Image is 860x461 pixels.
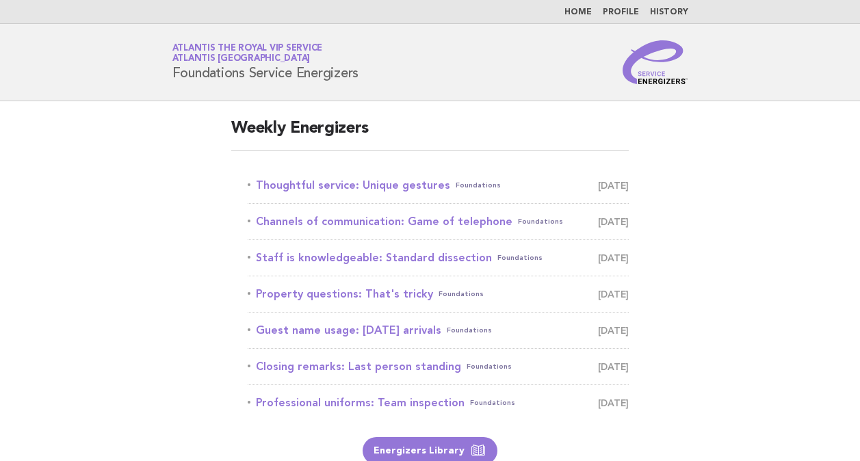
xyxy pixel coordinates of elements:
a: Channels of communication: Game of telephoneFoundations [DATE] [248,212,629,231]
h1: Foundations Service Energizers [172,44,359,80]
a: Staff is knowledgeable: Standard dissectionFoundations [DATE] [248,248,629,267]
span: Foundations [439,285,484,304]
a: Atlantis the Royal VIP ServiceAtlantis [GEOGRAPHIC_DATA] [172,44,323,63]
span: [DATE] [598,176,629,195]
a: Guest name usage: [DATE] arrivalsFoundations [DATE] [248,321,629,340]
span: Foundations [456,176,501,195]
span: Foundations [470,393,515,412]
a: Professional uniforms: Team inspectionFoundations [DATE] [248,393,629,412]
img: Service Energizers [623,40,688,84]
a: Home [564,8,592,16]
span: Foundations [497,248,543,267]
a: Profile [603,8,639,16]
span: [DATE] [598,321,629,340]
span: Atlantis [GEOGRAPHIC_DATA] [172,55,311,64]
span: Foundations [518,212,563,231]
span: [DATE] [598,248,629,267]
a: History [650,8,688,16]
span: [DATE] [598,393,629,412]
a: Closing remarks: Last person standingFoundations [DATE] [248,357,629,376]
a: Thoughtful service: Unique gesturesFoundations [DATE] [248,176,629,195]
a: Property questions: That's trickyFoundations [DATE] [248,285,629,304]
span: [DATE] [598,357,629,376]
h2: Weekly Energizers [231,118,629,151]
span: Foundations [447,321,492,340]
span: Foundations [467,357,512,376]
span: [DATE] [598,212,629,231]
span: [DATE] [598,285,629,304]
